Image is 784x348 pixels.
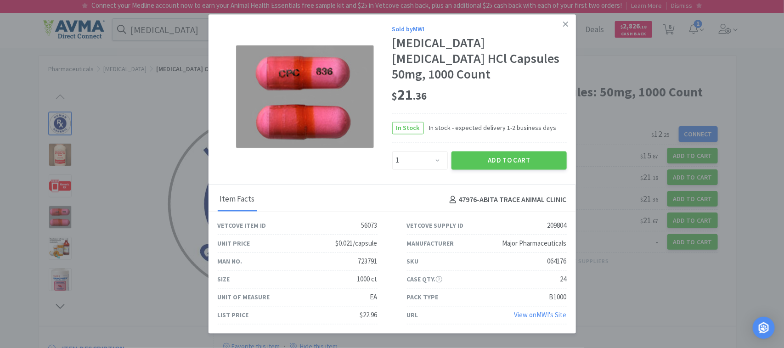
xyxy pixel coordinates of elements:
div: $0.021/capsule [336,238,378,249]
img: 9f833fad931b4954a5cf2829c05c0afe_209804.png [236,45,374,148]
div: Major Pharmaceuticals [502,238,567,249]
div: 209804 [547,220,567,231]
span: In Stock [393,122,423,134]
div: $22.96 [360,309,378,320]
span: In stock - expected delivery 1-2 business days [424,123,557,133]
span: . 36 [413,90,427,103]
button: Add to Cart [451,151,567,169]
div: 56073 [361,220,378,231]
div: [MEDICAL_DATA] [MEDICAL_DATA] HCl Capsules 50mg, 1000 Count [392,36,567,82]
div: Size [218,274,230,284]
div: Man No. [218,256,243,266]
div: EA [370,292,378,303]
div: B1000 [549,292,567,303]
div: Item Facts [218,188,257,211]
div: Unit Price [218,238,250,248]
div: Manufacturer [407,238,454,248]
h4: 47976 - ABITA TRACE ANIMAL CLINIC [446,194,567,206]
div: 064176 [547,256,567,267]
div: Pack Type [407,292,439,302]
div: Vetcove Item ID [218,220,266,230]
div: List Price [218,310,249,320]
div: Unit of Measure [218,292,270,302]
div: Sold by MWI [392,24,567,34]
div: Case Qty. [407,274,442,284]
span: 21 [392,86,427,104]
div: SKU [407,256,419,266]
span: $ [392,90,398,103]
div: 723791 [358,256,378,267]
div: Vetcove Supply ID [407,220,464,230]
div: 1000 ct [357,274,378,285]
div: URL [407,310,418,320]
a: View onMWI's Site [514,310,567,319]
div: Open Intercom Messenger [753,317,775,339]
div: 24 [560,274,567,285]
